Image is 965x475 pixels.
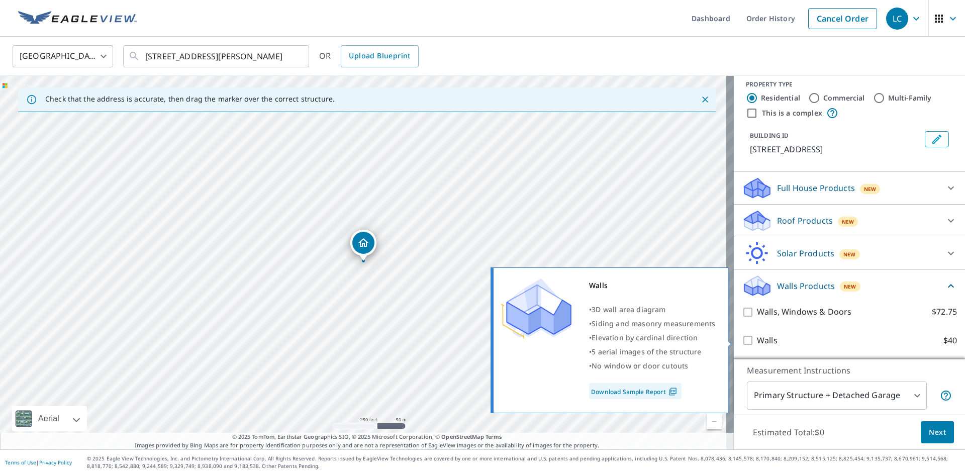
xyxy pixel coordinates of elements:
span: New [843,250,856,258]
p: Roof Products [777,215,833,227]
button: Close [699,93,712,106]
a: Upload Blueprint [341,45,418,67]
div: • [589,303,715,317]
a: Privacy Policy [39,459,72,466]
p: Walls [757,334,778,347]
a: Download Sample Report [589,383,682,399]
label: This is a complex [762,108,822,118]
div: Walls ProductsNew [742,274,957,298]
span: Your report will include the primary structure and a detached garage if one exists. [940,390,952,402]
div: [GEOGRAPHIC_DATA] [13,42,113,70]
p: Walls Products [777,280,835,292]
span: Siding and masonry measurements [592,319,715,328]
a: Terms of Use [5,459,36,466]
img: EV Logo [18,11,137,26]
span: © 2025 TomTom, Earthstar Geographics SIO, © 2025 Microsoft Corporation, © [232,433,502,441]
span: New [842,218,854,226]
div: • [589,331,715,345]
div: Roof ProductsNew [742,209,957,233]
span: No window or door cutouts [592,361,688,370]
span: Upload Blueprint [349,50,410,62]
div: LC [886,8,908,30]
p: Walls, Windows & Doors [757,306,851,318]
a: Current Level 17, Zoom Out [707,414,722,429]
div: Solar ProductsNew [742,241,957,265]
span: Next [929,426,946,439]
img: Premium [501,278,571,339]
input: Search by address or latitude-longitude [145,42,288,70]
span: New [864,185,877,193]
a: Terms [486,433,502,440]
p: Check that the address is accurate, then drag the marker over the correct structure. [45,94,335,104]
div: Dropped pin, building 1, Residential property, 26 Claridge Dr Worcester, MA 01602 [350,230,376,261]
p: [STREET_ADDRESS] [750,143,921,155]
div: PROPERTY TYPE [746,80,953,89]
a: Cancel Order [808,8,877,29]
div: Aerial [12,406,87,431]
span: 5 aerial images of the structure [592,347,701,356]
p: BUILDING ID [750,131,789,140]
p: Solar Products [777,247,834,259]
div: Aerial [35,406,62,431]
label: Multi-Family [888,93,932,103]
button: Next [921,421,954,444]
button: Edit building 1 [925,131,949,147]
img: Pdf Icon [666,387,680,396]
label: Commercial [823,93,865,103]
p: $72.75 [932,306,957,318]
div: Primary Structure + Detached Garage [747,382,927,410]
span: 3D wall area diagram [592,305,665,314]
p: Full House Products [777,182,855,194]
a: OpenStreetMap [441,433,484,440]
div: Walls [589,278,715,293]
span: New [844,282,856,291]
p: © 2025 Eagle View Technologies, Inc. and Pictometry International Corp. All Rights Reserved. Repo... [87,455,960,470]
p: Measurement Instructions [747,364,952,376]
p: $40 [943,334,957,347]
div: OR [319,45,419,67]
div: • [589,345,715,359]
div: • [589,359,715,373]
p: | [5,459,72,465]
div: Full House ProductsNew [742,176,957,200]
p: Estimated Total: $0 [745,421,832,443]
div: • [589,317,715,331]
label: Residential [761,93,800,103]
span: Elevation by cardinal direction [592,333,698,342]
